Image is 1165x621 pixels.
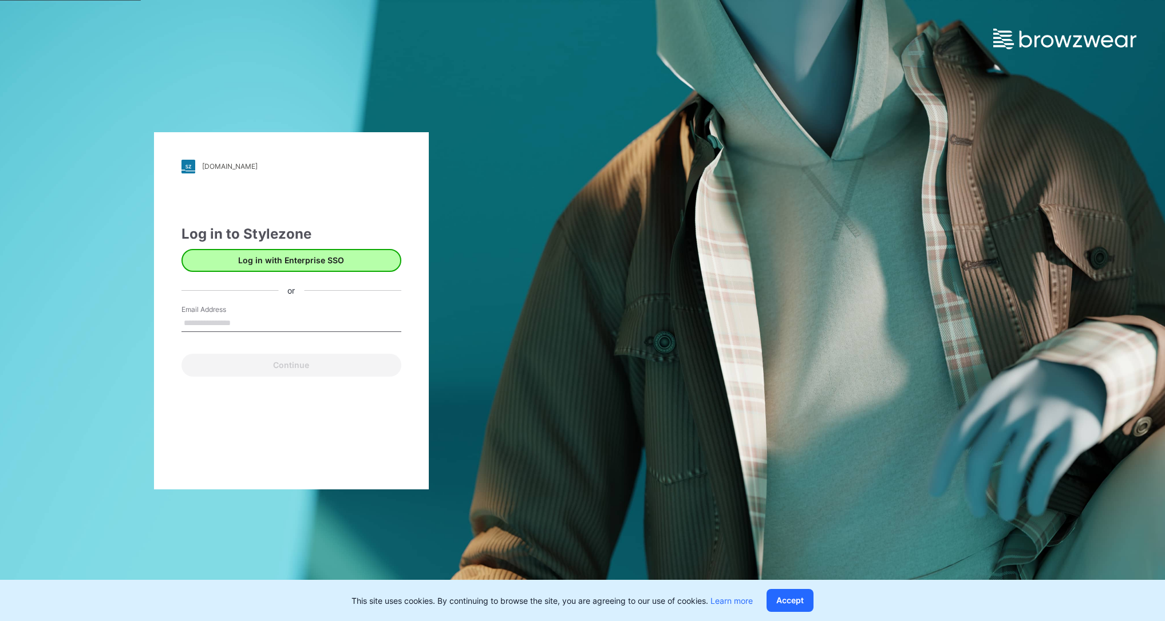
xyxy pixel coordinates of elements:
[181,160,195,173] img: stylezone-logo.562084cfcfab977791bfbf7441f1a819.svg
[181,249,401,272] button: Log in with Enterprise SSO
[767,589,813,612] button: Accept
[202,162,258,171] div: [DOMAIN_NAME]
[993,29,1136,49] img: browzwear-logo.e42bd6dac1945053ebaf764b6aa21510.svg
[181,160,401,173] a: [DOMAIN_NAME]
[710,596,753,606] a: Learn more
[181,224,401,244] div: Log in to Stylezone
[278,284,304,296] div: or
[181,304,262,315] label: Email Address
[352,595,753,607] p: This site uses cookies. By continuing to browse the site, you are agreeing to our use of cookies.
